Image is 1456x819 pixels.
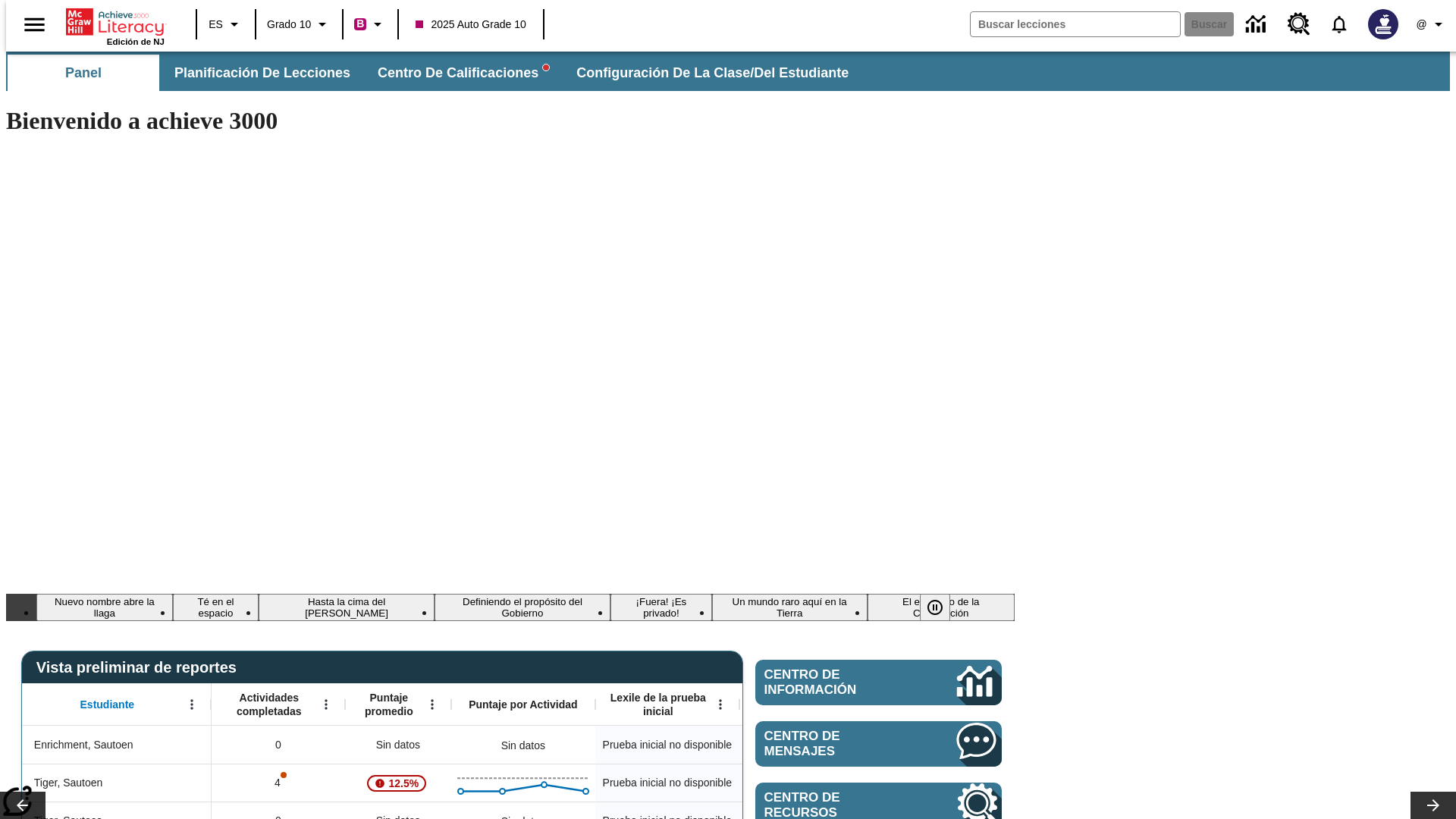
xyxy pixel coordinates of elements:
[202,11,250,38] button: Lenguaje: ES, Selecciona un idioma
[12,2,57,47] button: Abrir el menú lateral
[435,594,610,621] button: Diapositiva 4 Definiendo el propósito del Gobierno
[416,17,526,33] span: 2025 Auto Grade 10
[80,698,135,711] span: Estudiante
[1407,11,1456,38] button: Perfil/Configuración
[34,775,103,791] span: Tiger, Sautoen
[1416,17,1426,33] span: @
[764,667,906,698] span: Centro de información
[1368,9,1398,39] img: Avatar
[212,726,345,764] div: 0, Enrichment, Sautoen
[66,5,165,46] div: Portada
[603,775,732,791] span: Prueba inicial no disponible, Tiger, Sautoen
[348,11,393,38] button: Boost El color de la clase es rojo violeta. Cambiar el color de la clase.
[764,729,912,759] span: Centro de mensajes
[378,64,549,82] span: Centro de calificaciones
[345,726,451,764] div: Sin datos, Enrichment, Sautoen
[180,693,203,716] button: Abrir menú
[209,17,223,33] span: ES
[1319,5,1359,44] a: Notificaciones
[65,64,102,82] span: Panel
[610,594,712,621] button: Diapositiva 5 ¡Fuera! ¡Es privado!
[219,691,319,718] span: Actividades completadas
[356,14,364,33] span: B
[6,107,1015,135] h1: Bienvenido a achieve 3000
[261,11,337,38] button: Grado: Grado 10, Elige un grado
[971,12,1180,36] input: Buscar campo
[345,764,451,802] div: , 12.5%, ¡Atención! La puntuación media de 12.5% correspondiente al primer intento de este estudi...
[6,55,862,91] div: Subbarra de navegación
[36,594,173,621] button: Diapositiva 1 Nuevo nombre abre la llaga
[174,64,350,82] span: Planificación de lecciones
[162,55,362,91] button: Planificación de lecciones
[739,726,883,764] div: Sin datos, Enrichment, Sautoen
[564,55,861,91] button: Configuración de la clase/del estudiante
[273,775,284,791] p: 4
[34,737,133,753] span: Enrichment, Sautoen
[1359,5,1407,44] button: Escoja un nuevo avatar
[469,698,577,711] span: Puntaje por Actividad
[755,660,1002,705] a: Centro de información
[1410,792,1456,819] button: Carrusel de lecciones, seguir
[267,17,311,33] span: Grado 10
[173,594,259,621] button: Diapositiva 2 Té en el espacio
[920,594,965,621] div: Pausar
[543,64,549,71] svg: writing assistant alert
[259,594,434,621] button: Diapositiva 3 Hasta la cima del monte Tai
[920,594,950,621] button: Pausar
[6,52,1450,91] div: Subbarra de navegación
[421,693,444,716] button: Abrir menú
[315,693,337,716] button: Abrir menú
[712,594,868,621] button: Diapositiva 6 Un mundo raro aquí en la Tierra
[868,594,1015,621] button: Diapositiva 7 El equilibrio de la Constitución
[353,691,425,718] span: Puntaje promedio
[366,55,561,91] button: Centro de calificaciones
[369,730,428,761] span: Sin datos
[576,64,849,82] span: Configuración de la clase/del estudiante
[1237,4,1279,45] a: Centro de información
[603,691,714,718] span: Lexile de la prueba inicial
[212,764,345,802] div: 4, Es posible que sea inválido el puntaje de una o más actividades., Tiger, Sautoen
[275,737,281,753] span: 0
[66,7,165,37] a: Portada
[494,730,553,761] div: Sin datos, Enrichment, Sautoen
[709,693,732,716] button: Abrir menú
[755,721,1002,767] a: Centro de mensajes
[739,764,883,802] div: Sin datos, Tiger, Sautoen
[383,770,425,797] span: 12.5%
[1279,4,1319,45] a: Centro de recursos, Se abrirá en una pestaña nueva.
[36,659,244,676] span: Vista preliminar de reportes
[107,37,165,46] span: Edición de NJ
[603,737,732,753] span: Prueba inicial no disponible, Enrichment, Sautoen
[8,55,159,91] button: Panel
